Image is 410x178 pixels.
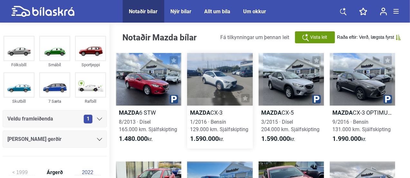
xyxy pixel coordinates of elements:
img: user-login.svg [380,7,387,16]
span: 1 [84,115,92,123]
h2: CX-3 OPTIMUM [330,109,395,116]
span: kr. [333,135,367,143]
a: Mazda6 STW8/2013 · Dísel165.000 km. Sjálfskipting1.480.000kr. [116,53,181,149]
a: MazdaCX-3 OPTIMUM9/2016 · Bensín131.000 km. Sjálfskipting1.990.000kr. [330,53,395,149]
a: Nýir bílar [171,8,192,15]
b: Mazda [262,109,282,116]
h2: CX-5 [259,109,324,116]
b: 1.590.000 [190,135,219,142]
h2: CX-3 [187,109,253,116]
b: Mazda [333,109,353,116]
span: Árgerð [45,170,64,175]
span: kr. [262,135,295,143]
span: Fá tilkynningar um þennan leit [221,34,290,40]
b: Mazda [190,109,210,116]
span: [PERSON_NAME] gerðir [7,135,62,144]
b: 1.990.000 [333,135,361,142]
span: 8/2013 · Dísel 165.000 km. Sjálfskipting [119,119,177,132]
h2: 6 STW [116,109,181,116]
span: kr. [119,135,153,143]
img: parking.png [384,95,392,103]
span: 1/2016 · Bensín 129.000 km. Sjálfskipting [190,119,248,132]
img: parking.png [312,95,321,103]
span: 9/2016 · Bensín 131.000 km. Sjálfskipting [333,119,391,132]
span: Vista leit [310,34,327,41]
img: parking.png [170,95,178,103]
div: Sportjeppi [75,61,106,68]
button: Raða eftir: Verð, lægsta fyrst [337,35,401,40]
b: Mazda [119,109,139,116]
div: Rafbíll [75,98,106,105]
div: Smábíl [39,61,70,68]
a: MazdaCX-31/2016 · Bensín129.000 km. Sjálfskipting1.590.000kr. [187,53,253,149]
a: MazdaCX-53/2015 · Dísel204.000 km. Sjálfskipting1.590.000kr. [259,53,324,149]
a: Um okkur [243,8,266,15]
span: 3/2015 · Dísel 204.000 km. Sjálfskipting [262,119,320,132]
b: 1.590.000 [262,135,290,142]
span: Raða eftir: Verð, lægsta fyrst [337,35,394,40]
b: 1.480.000 [119,135,148,142]
a: Notaðir bílar [129,8,158,15]
span: Veldu framleiðenda [7,114,53,123]
a: Allt um bíla [205,8,231,15]
div: Skutbíll [4,98,34,105]
span: kr. [190,135,224,143]
div: 7 Sæta [39,98,70,105]
h1: Notaðir Mazda bílar [122,33,205,42]
div: Fólksbíll [4,61,34,68]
